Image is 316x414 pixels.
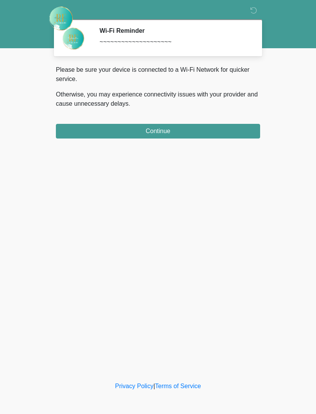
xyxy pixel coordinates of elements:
[56,65,260,84] p: Please be sure your device is connected to a Wi-Fi Network for quicker service.
[153,383,155,389] a: |
[48,6,74,31] img: Rehydrate Aesthetics & Wellness Logo
[56,90,260,108] p: Otherwise, you may experience connectivity issues with your provider and cause unnecessary delays
[155,383,201,389] a: Terms of Service
[129,100,130,107] span: .
[99,37,249,47] div: ~~~~~~~~~~~~~~~~~~~~
[56,124,260,139] button: Continue
[115,383,154,389] a: Privacy Policy
[62,27,85,50] img: Agent Avatar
